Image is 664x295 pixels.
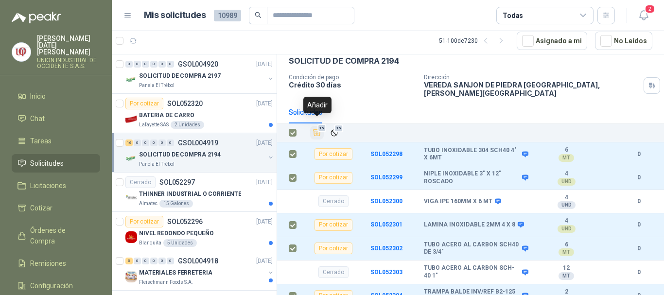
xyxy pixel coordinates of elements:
p: GSOL004919 [178,139,218,146]
div: Añadir [303,97,332,113]
div: MT [559,154,574,162]
b: TUBO ACERO AL CARBON SCH-40 1" [424,264,520,279]
p: SOLICITUD DE COMPRA 2194 [289,56,399,66]
div: 0 [134,258,141,264]
a: SOL052302 [370,245,402,252]
div: Por cotizar [315,148,352,160]
p: MATERIALES FERRETERIA [139,268,212,278]
div: 0 [150,258,157,264]
div: Solicitudes [289,107,322,118]
div: UND [558,201,576,209]
a: Inicio [12,87,100,105]
div: 0 [142,258,149,264]
b: NIPLE INOXIDABLE 3" X 12" ROSCADO [424,170,520,185]
p: SOLICITUD DE COMPRA 2194 [139,150,221,159]
div: 0 [150,139,157,146]
a: SOL052298 [370,151,402,157]
a: Chat [12,109,100,128]
div: 0 [150,61,157,68]
a: SOL052301 [370,221,402,228]
div: Cerrado [125,176,156,188]
h1: Mis solicitudes [144,8,206,22]
div: 5 [125,258,133,264]
p: [PERSON_NAME][DATE] [PERSON_NAME] [37,35,100,55]
div: 0 [134,61,141,68]
b: TUBO INOXIDABLE 304 SCH40 4" X 6MT [424,147,520,162]
div: 0 [167,61,174,68]
button: No Leídos [595,32,652,50]
button: Añadir [310,126,324,139]
a: 16 0 0 0 0 0 GSOL004919[DATE] Company LogoSOLICITUD DE COMPRA 2194Panela El Trébol [125,137,275,168]
img: Logo peakr [12,12,61,23]
a: Tareas [12,132,100,150]
img: Company Logo [125,271,137,282]
div: 16 [125,139,133,146]
div: 0 [158,139,166,146]
p: SOL052296 [167,218,203,225]
div: Por cotizar [315,172,352,184]
img: Company Logo [125,153,137,164]
div: 0 [142,61,149,68]
span: Órdenes de Compra [30,225,91,246]
div: 5 Unidades [163,239,197,247]
p: SOLICITUD DE COMPRA 2197 [139,71,221,81]
p: VEREDA SANJON DE PIEDRA [GEOGRAPHIC_DATA] , [PERSON_NAME][GEOGRAPHIC_DATA] [424,81,640,97]
p: [DATE] [256,60,273,69]
a: CerradoSOL052297[DATE] Company LogoTHINNER INDUSTRIAL O CORRIENTEAlmatec15 Galones [112,173,277,212]
div: 0 [134,139,141,146]
a: Configuración [12,277,100,295]
div: Cerrado [318,266,349,278]
p: GSOL004920 [178,61,218,68]
div: 0 [158,61,166,68]
a: Licitaciones [12,176,100,195]
p: Panela El Trébol [139,160,175,168]
p: Blanquita [139,239,161,247]
div: 2 Unidades [171,121,204,129]
p: [DATE] [256,217,273,226]
p: [DATE] [256,139,273,148]
div: Todas [503,10,523,21]
div: Por cotizar [125,98,163,109]
span: 16 [317,124,327,132]
a: Solicitudes [12,154,100,173]
b: 6 [533,241,600,249]
b: LAMINA INOXIDABLE 2MM 4 X 8 [424,221,515,229]
div: UND [558,178,576,186]
div: Por cotizar [315,219,352,231]
a: Por cotizarSOL052296[DATE] Company LogoNIVEL REDONDO PEQUEÑOBlanquita5 Unidades [112,212,277,251]
b: 0 [625,220,652,229]
div: Cerrado [318,195,349,207]
p: [DATE] [256,178,273,187]
p: Fleischmann Foods S.A. [139,278,193,286]
div: 51 - 100 de 7230 [439,33,509,49]
img: Company Logo [125,113,137,125]
div: 15 Galones [159,200,193,208]
button: Asignado a mi [517,32,587,50]
span: Cotizar [30,203,52,213]
div: 0 [167,258,174,264]
a: SOL052300 [370,198,402,205]
span: 10989 [214,10,241,21]
a: SOL052299 [370,174,402,181]
span: Inicio [30,91,46,102]
span: Configuración [30,280,73,291]
p: THINNER INDUSTRIAL O CORRIENTE [139,190,241,199]
p: [DATE] [256,257,273,266]
p: NIVEL REDONDO PEQUEÑO [139,229,213,238]
span: Solicitudes [30,158,64,169]
a: 0 0 0 0 0 0 GSOL004920[DATE] Company LogoSOLICITUD DE COMPRA 2197Panela El Trébol [125,58,275,89]
p: UNION INDUSTRIAL DE OCCIDENTE S.A.S. [37,57,100,69]
a: 5 0 0 0 0 0 GSOL004918[DATE] Company LogoMATERIALES FERRETERIAFleischmann Foods S.A. [125,255,275,286]
div: 0 [158,258,166,264]
b: 0 [625,173,652,182]
b: 0 [625,197,652,206]
div: MT [559,248,574,256]
p: Condición de pago [289,74,416,81]
b: 4 [533,217,600,225]
b: 0 [625,244,652,253]
span: Remisiones [30,258,66,269]
a: SOL052303 [370,269,402,276]
b: 6 [533,146,600,154]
